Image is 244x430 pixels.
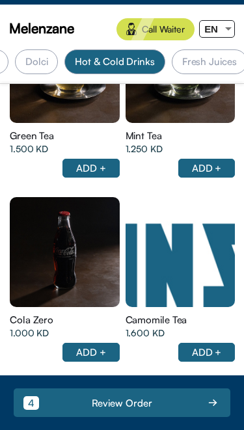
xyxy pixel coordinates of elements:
[10,142,48,155] span: 1.500 KD
[126,327,165,340] span: 1.600 KD
[178,159,236,178] div: ADD +
[10,327,49,340] span: 1.000 KD
[62,159,120,178] div: ADD +
[92,398,152,408] div: Review Order
[15,49,59,74] div: Dolci
[14,388,230,417] button: 4 Review Order
[126,142,163,155] span: 1.250 KD
[64,49,165,74] div: Hot & Cold Drinks
[9,18,74,38] span: Melenzane
[204,23,218,34] span: EN
[126,314,187,327] span: Camomile Tea
[178,343,236,362] div: ADD +
[10,129,54,142] span: Green Tea
[62,343,120,362] div: ADD +
[126,129,162,142] span: Mint Tea
[142,23,185,36] span: Call Waiter
[10,314,53,327] span: Cola Zero
[23,396,39,410] div: 4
